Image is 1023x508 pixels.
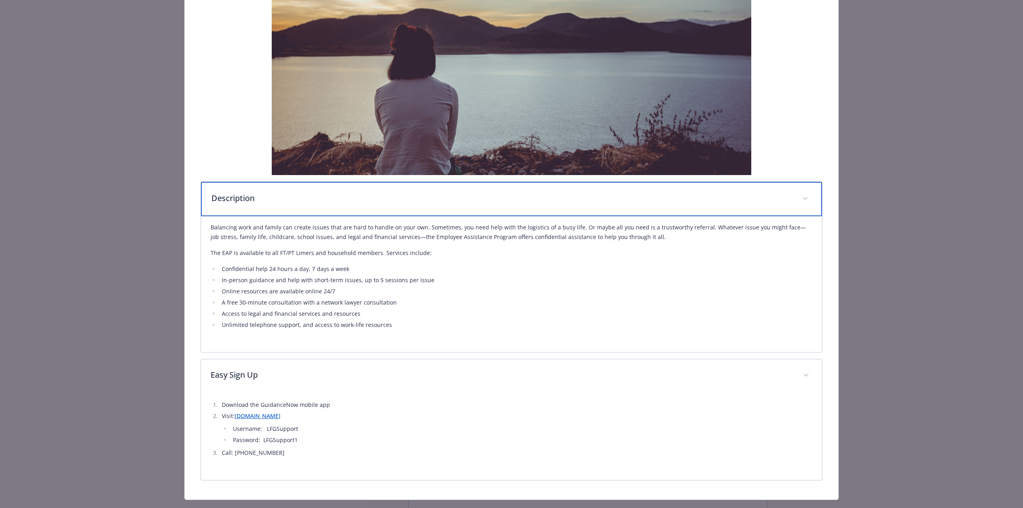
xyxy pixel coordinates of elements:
p: Description [211,192,792,204]
p: Easy Sign Up [211,369,793,381]
li: Call: [PHONE_NUMBER] [219,448,812,458]
div: Easy Sign Up [201,392,822,480]
li: Visit: [219,411,812,445]
div: Easy Sign Up [201,359,822,392]
li: Online resources are available online 24/7 [219,287,812,296]
li: Confidential help 24 hours a day, 7 days a week [219,264,812,274]
div: Description [201,216,822,352]
li: In-person guidance and help with short-term issues, up to 5 sessions per issue [219,275,812,285]
p: The EAP is available to all FT/PT Limers and household members. Services include: [211,248,812,258]
li: Password: LFGSupport1 [231,435,812,445]
li: Username: LFGSupport [231,424,812,434]
li: Unlimited telephone support, and access to work-life resources [219,320,812,330]
div: Description [201,182,822,216]
li: Download the GuidanceNow mobile app [219,400,812,410]
li: A free 30-minute consultation with a network lawyer consultation [219,298,812,307]
p: Balancing work and family can create issues that are hard to handle on your own. Sometimes, you n... [211,223,812,242]
li: Access to legal and financial services and resources [219,309,812,319]
a: [DOMAIN_NAME] [235,412,281,420]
